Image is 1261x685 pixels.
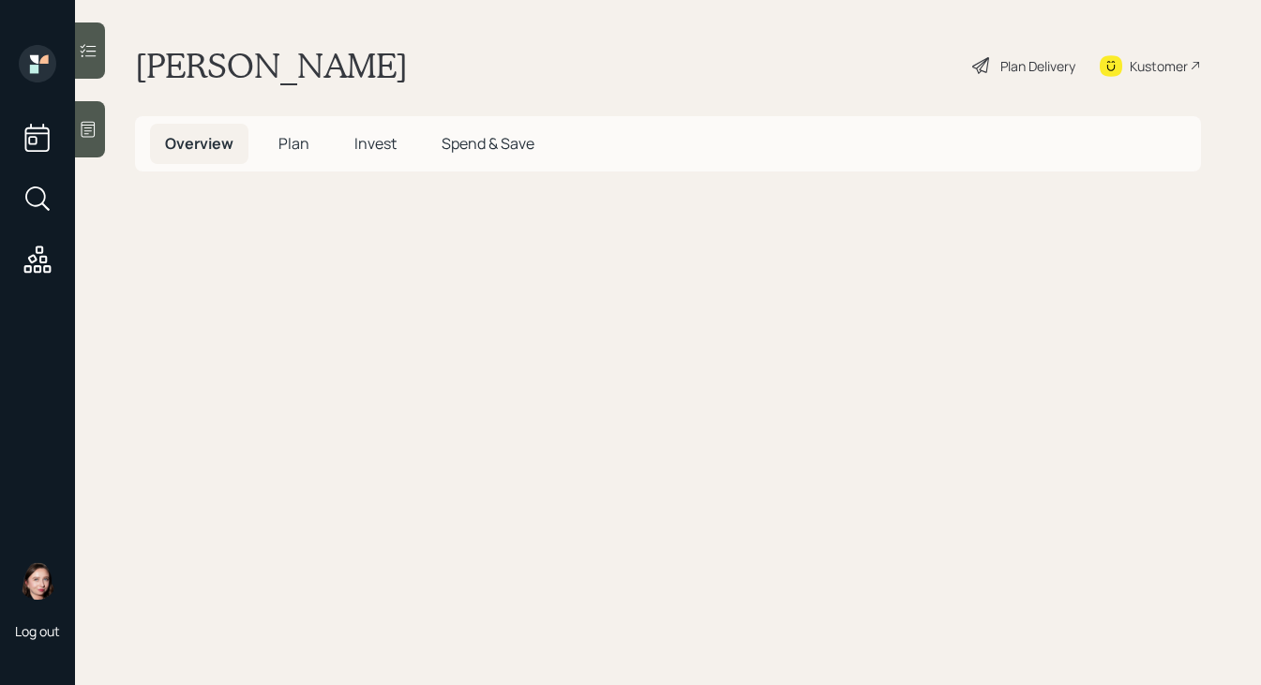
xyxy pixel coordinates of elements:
span: Invest [354,133,397,154]
div: Kustomer [1130,56,1188,76]
span: Overview [165,133,233,154]
div: Plan Delivery [1000,56,1075,76]
span: Spend & Save [442,133,534,154]
img: aleksandra-headshot.png [19,562,56,600]
div: Log out [15,622,60,640]
h1: [PERSON_NAME] [135,45,408,86]
span: Plan [278,133,309,154]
